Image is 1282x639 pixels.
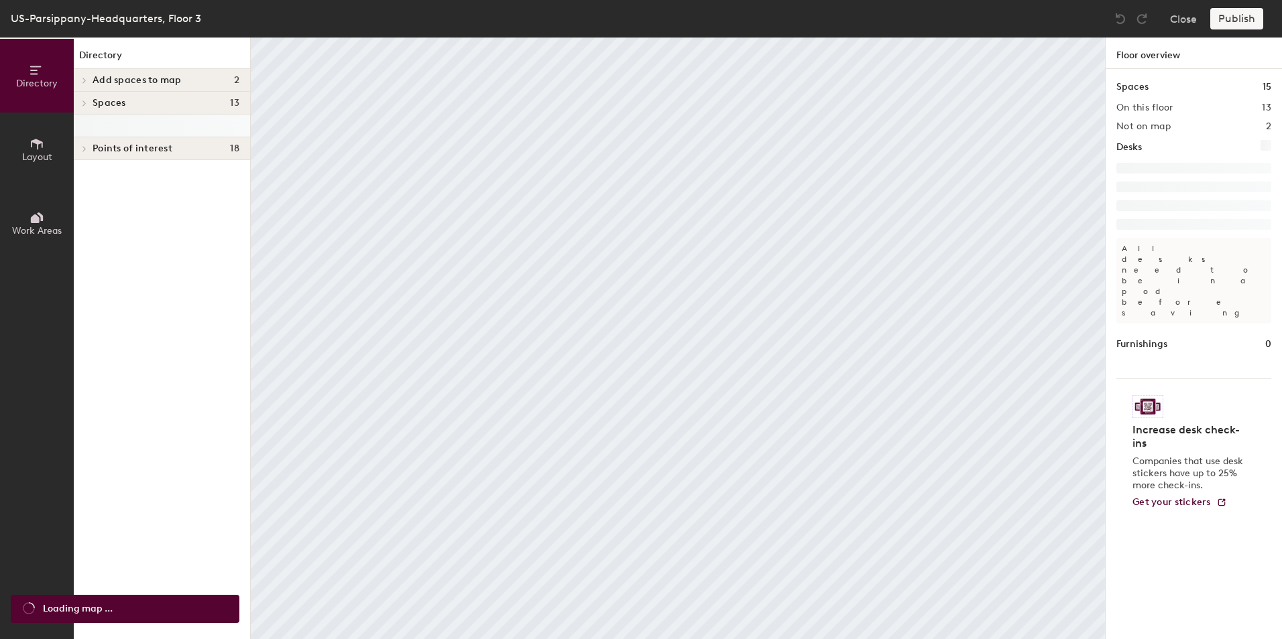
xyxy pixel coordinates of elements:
h1: Furnishings [1116,337,1167,352]
span: 18 [230,143,239,154]
h1: Directory [74,48,250,69]
span: Loading map ... [43,601,113,616]
img: Undo [1114,12,1127,25]
button: Close [1170,8,1197,29]
h1: Desks [1116,140,1142,155]
h1: Spaces [1116,80,1149,94]
span: Layout [22,151,52,163]
h4: Increase desk check-ins [1132,423,1247,450]
h1: 15 [1263,80,1271,94]
span: Get your stickers [1132,496,1211,508]
h2: Not on map [1116,121,1171,132]
span: Directory [16,78,58,89]
span: Work Areas [12,225,62,236]
h2: On this floor [1116,102,1173,113]
span: Spaces [93,98,126,109]
p: Companies that use desk stickers have up to 25% more check-ins. [1132,455,1247,492]
h1: 0 [1265,337,1271,352]
span: Points of interest [93,143,172,154]
span: Add spaces to map [93,75,182,86]
div: US-Parsippany-Headquarters, Floor 3 [11,10,201,27]
h2: 13 [1262,102,1271,113]
img: Redo [1135,12,1149,25]
h2: 2 [1266,121,1271,132]
a: Get your stickers [1132,497,1227,508]
span: 13 [230,98,239,109]
img: Sticker logo [1132,395,1163,418]
canvas: Map [251,38,1105,639]
span: 2 [234,75,239,86]
h1: Floor overview [1106,38,1282,69]
p: All desks need to be in a pod before saving [1116,238,1271,324]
